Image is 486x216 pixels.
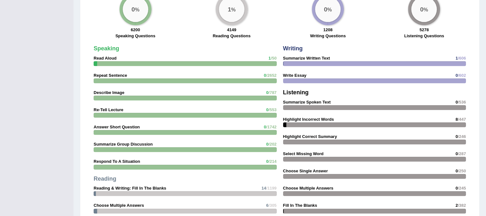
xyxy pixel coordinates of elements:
[458,73,466,78] span: /602
[264,125,266,129] span: 0
[455,186,458,191] span: 0
[458,203,466,208] span: /382
[283,151,324,156] strong: Select Missing Word
[94,203,144,208] strong: Choose Multiple Answers
[283,186,334,191] strong: Choose Multiple Answers
[268,107,276,112] span: /553
[227,27,236,32] strong: 4149
[264,73,266,78] span: 0
[420,27,429,32] strong: 5278
[455,203,458,208] span: 2
[283,134,337,139] strong: Highlight Correct Summary
[131,27,140,32] strong: 6200
[458,151,466,156] span: /287
[458,169,466,173] span: /250
[266,159,268,164] span: 0
[94,90,124,95] strong: Describe Image
[268,142,276,147] span: /202
[268,90,276,95] span: /787
[94,56,117,61] strong: Read Aloud
[268,159,276,164] span: /214
[94,186,166,191] strong: Reading & Writing: Fill In The Blanks
[458,186,466,191] span: /245
[420,5,424,12] big: 0
[283,56,330,61] strong: Summarize Written Text
[455,169,458,173] span: 0
[455,100,458,104] span: 0
[115,33,155,39] label: Speaking Questions
[283,169,328,173] strong: Choose Single Answer
[261,186,266,191] span: 14
[94,107,123,112] strong: Re-Tell Lecture
[94,73,127,78] strong: Repeat Sentence
[323,27,333,32] strong: 1208
[266,90,268,95] span: 0
[455,117,458,122] span: 8
[310,33,346,39] label: Writing Questions
[271,56,276,61] span: /50
[94,159,140,164] strong: Respond To A Situation
[283,73,306,78] strong: Write Essay
[455,56,458,61] span: 1
[404,33,444,39] label: Listening Questions
[266,125,277,129] span: /1742
[266,107,268,112] span: 0
[228,5,231,12] big: 1
[283,89,309,96] strong: Listening
[266,73,277,78] span: /2652
[268,56,271,61] span: 1
[266,142,268,147] span: 0
[268,203,276,208] span: /305
[94,45,119,52] strong: Speaking
[283,100,331,104] strong: Summarize Spoken Text
[131,5,135,12] big: 0
[94,125,140,129] strong: Answer Short Question
[94,176,116,182] strong: Reading
[283,203,317,208] strong: Fill In The Blanks
[455,134,458,139] span: 0
[283,117,334,122] strong: Highlight Incorrect Words
[458,117,466,122] span: /447
[94,142,153,147] strong: Summarize Group Discussion
[455,73,458,78] span: 0
[266,186,277,191] span: /1199
[324,5,328,12] big: 0
[458,134,466,139] span: /246
[458,100,466,104] span: /536
[455,151,458,156] span: 0
[213,33,251,39] label: Reading Questions
[266,203,268,208] span: 6
[458,56,466,61] span: /606
[283,45,303,52] strong: Writing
